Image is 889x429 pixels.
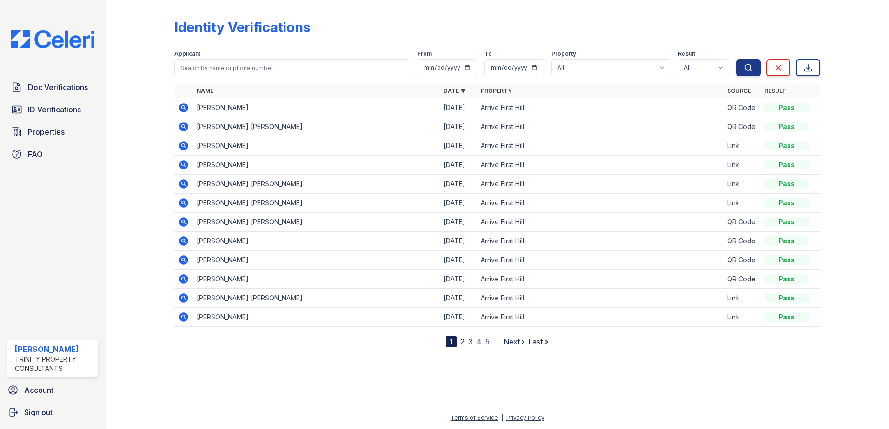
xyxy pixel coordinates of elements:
td: QR Code [723,117,761,136]
td: [DATE] [440,289,477,308]
div: Pass [764,274,809,284]
td: Arrive First Hill [477,289,724,308]
td: Link [723,175,761,194]
td: [DATE] [440,156,477,175]
td: [DATE] [440,213,477,232]
div: Pass [764,122,809,131]
td: [DATE] [440,117,477,136]
div: Pass [764,312,809,322]
td: Arrive First Hill [477,308,724,327]
a: Terms of Service [451,414,498,421]
td: [DATE] [440,232,477,251]
td: [PERSON_NAME] [193,308,440,327]
div: | [501,414,503,421]
td: [PERSON_NAME] [193,270,440,289]
td: [PERSON_NAME] [193,98,440,117]
td: Arrive First Hill [477,194,724,213]
td: Arrive First Hill [477,175,724,194]
td: [DATE] [440,175,477,194]
div: Pass [764,293,809,303]
a: Doc Verifications [7,78,98,97]
td: Arrive First Hill [477,156,724,175]
td: [PERSON_NAME] [PERSON_NAME] [193,289,440,308]
td: Arrive First Hill [477,270,724,289]
div: [PERSON_NAME] [15,344,94,355]
div: Identity Verifications [174,19,310,35]
td: [DATE] [440,98,477,117]
td: [DATE] [440,308,477,327]
a: Last » [528,337,549,346]
a: Properties [7,123,98,141]
td: [DATE] [440,270,477,289]
label: To [484,50,492,58]
td: Arrive First Hill [477,98,724,117]
div: Pass [764,217,809,227]
span: Sign out [24,407,53,418]
div: Pass [764,255,809,265]
a: Property [481,87,512,94]
a: 3 [468,337,473,346]
span: ID Verifications [28,104,81,115]
a: Next › [504,337,524,346]
div: Pass [764,198,809,208]
td: Link [723,308,761,327]
img: CE_Logo_Blue-a8612792a0a2168367f1c8372b55b34899dd931a85d93a1a3d3e32e68fde9ad4.png [4,30,102,48]
td: QR Code [723,232,761,251]
td: Arrive First Hill [477,213,724,232]
a: ID Verifications [7,100,98,119]
td: Arrive First Hill [477,136,724,156]
label: Applicant [174,50,200,58]
td: QR Code [723,270,761,289]
a: Result [764,87,786,94]
input: Search by name or phone number [174,59,410,76]
td: [DATE] [440,251,477,270]
td: QR Code [723,251,761,270]
div: Pass [764,236,809,246]
div: Pass [764,103,809,112]
a: Sign out [4,403,102,422]
td: QR Code [723,98,761,117]
td: [PERSON_NAME] [193,156,440,175]
td: [PERSON_NAME] [193,232,440,251]
label: From [418,50,432,58]
td: [PERSON_NAME] [193,251,440,270]
span: … [493,336,500,347]
td: QR Code [723,213,761,232]
div: Pass [764,179,809,188]
a: Account [4,381,102,399]
span: FAQ [28,149,43,160]
span: Properties [28,126,65,137]
span: Account [24,384,53,396]
a: Privacy Policy [506,414,544,421]
td: [DATE] [440,136,477,156]
td: Link [723,289,761,308]
label: Result [678,50,695,58]
td: Link [723,194,761,213]
td: [PERSON_NAME] [PERSON_NAME] [193,117,440,136]
a: 5 [485,337,490,346]
td: [PERSON_NAME] [PERSON_NAME] [193,213,440,232]
td: [PERSON_NAME] [PERSON_NAME] [193,175,440,194]
div: Trinity Property Consultants [15,355,94,373]
td: [PERSON_NAME] [PERSON_NAME] [193,194,440,213]
td: [PERSON_NAME] [193,136,440,156]
div: Pass [764,160,809,169]
td: Link [723,156,761,175]
td: [DATE] [440,194,477,213]
td: Arrive First Hill [477,251,724,270]
a: FAQ [7,145,98,163]
span: Doc Verifications [28,82,88,93]
a: Name [197,87,213,94]
a: 4 [477,337,482,346]
a: 2 [460,337,464,346]
label: Property [551,50,576,58]
td: Arrive First Hill [477,232,724,251]
a: Source [727,87,751,94]
div: Pass [764,141,809,150]
a: Date ▼ [444,87,466,94]
div: 1 [446,336,457,347]
td: Link [723,136,761,156]
td: Arrive First Hill [477,117,724,136]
